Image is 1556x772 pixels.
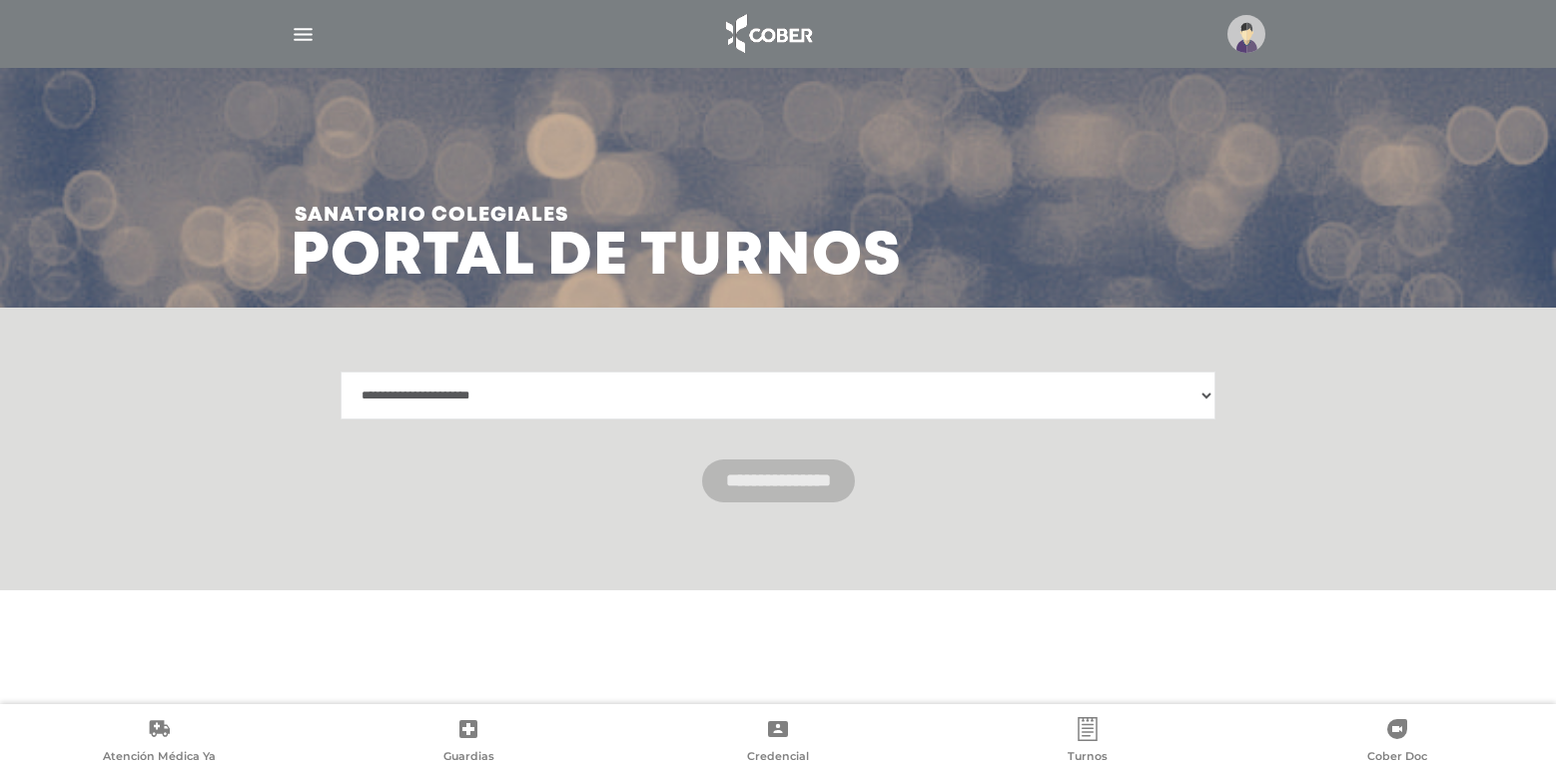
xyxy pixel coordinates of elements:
a: Cober Doc [1242,717,1552,768]
span: Guardias [443,749,494,767]
img: Cober_menu-lines-white.svg [291,22,316,47]
img: profile-placeholder.svg [1227,15,1265,53]
a: Turnos [933,717,1242,768]
span: Turnos [1068,749,1108,767]
span: Sanatorio colegiales [295,190,902,242]
img: logo_cober_home-white.png [715,10,820,58]
span: Atención Médica Ya [103,749,216,767]
a: Atención Médica Ya [4,717,314,768]
a: Credencial [623,717,933,768]
a: Guardias [314,717,623,768]
h3: Portal de turnos [291,190,902,284]
span: Credencial [747,749,809,767]
span: Cober Doc [1367,749,1427,767]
